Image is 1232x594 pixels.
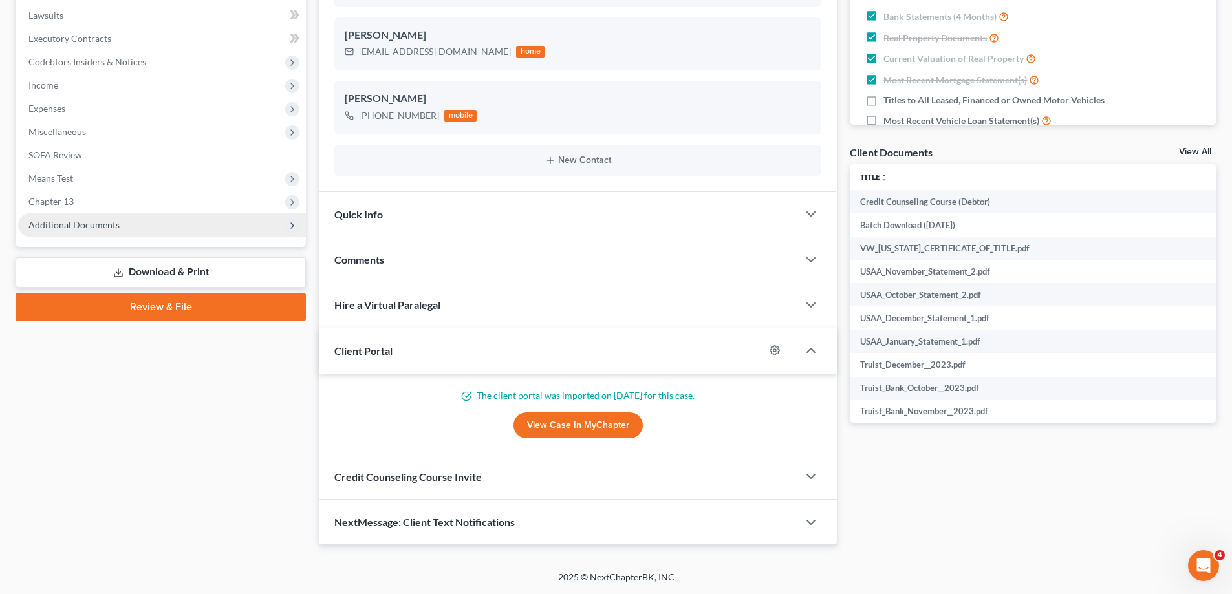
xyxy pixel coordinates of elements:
[883,32,987,45] span: Real Property Documents
[883,74,1027,87] span: Most Recent Mortgage Statement(s)
[16,257,306,288] a: Download & Print
[28,33,111,44] span: Executory Contracts
[880,174,888,182] i: unfold_more
[28,173,73,184] span: Means Test
[345,28,811,43] div: [PERSON_NAME]
[18,143,306,167] a: SOFA Review
[248,571,985,594] div: 2025 © NextChapterBK, INC
[18,4,306,27] a: Lawsuits
[883,114,1039,127] span: Most Recent Vehicle Loan Statement(s)
[860,172,888,182] a: Titleunfold_more
[16,293,306,321] a: Review & File
[28,10,63,21] span: Lawsuits
[513,412,643,438] a: View Case in MyChapter
[345,91,811,107] div: [PERSON_NAME]
[516,46,545,58] div: home
[359,109,439,122] div: [PHONE_NUMBER]
[359,45,511,58] div: [EMAIL_ADDRESS][DOMAIN_NAME]
[345,155,811,165] button: New Contact
[28,196,74,207] span: Chapter 13
[444,110,477,122] div: mobile
[28,103,65,114] span: Expenses
[850,145,933,159] div: Client Documents
[334,299,440,311] span: Hire a Virtual Paralegal
[1179,147,1211,156] a: View All
[883,10,997,23] span: Bank Statements (4 Months)
[1188,550,1219,581] iframe: Intercom live chat
[28,56,146,67] span: Codebtors Insiders & Notices
[883,52,1024,65] span: Current Valuation of Real Property
[18,27,306,50] a: Executory Contracts
[28,219,120,230] span: Additional Documents
[1215,550,1225,560] span: 4
[28,80,58,90] span: Income
[334,208,383,220] span: Quick Info
[334,345,393,357] span: Client Portal
[883,94,1105,107] span: Titles to All Leased, Financed or Owned Motor Vehicles
[334,389,821,402] p: The client portal was imported on [DATE] for this case.
[334,253,384,266] span: Comments
[334,471,482,483] span: Credit Counseling Course Invite
[28,126,86,137] span: Miscellaneous
[334,516,515,528] span: NextMessage: Client Text Notifications
[28,149,82,160] span: SOFA Review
